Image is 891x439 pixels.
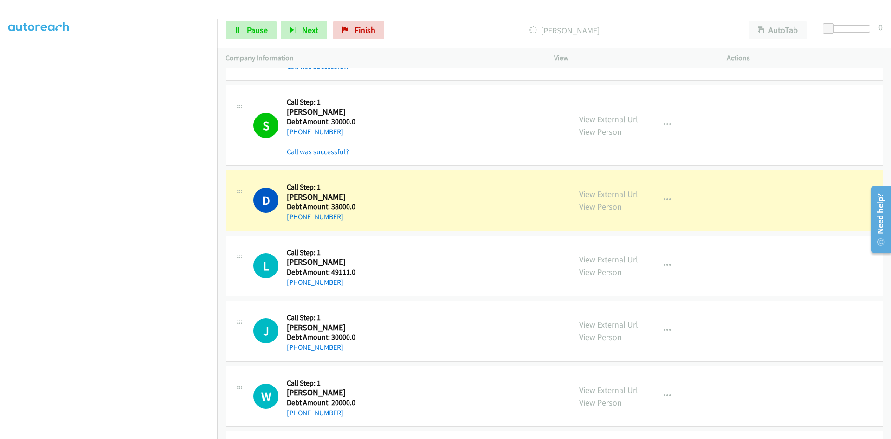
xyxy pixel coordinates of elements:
a: Finish [333,21,384,39]
a: [PHONE_NUMBER] [287,343,343,352]
h2: [PERSON_NAME] [287,257,354,268]
span: Next [302,25,318,35]
h5: Call Step: 1 [287,98,355,107]
a: Call was successful? [287,147,349,156]
h1: S [253,113,278,138]
a: View External Url [579,114,638,124]
p: Company Information [226,52,537,64]
h1: D [253,188,278,213]
div: The call is yet to be attempted [253,253,278,278]
p: Actions [727,52,883,64]
a: View External Url [579,189,638,199]
h1: J [253,318,278,343]
h2: [PERSON_NAME] [287,387,354,398]
div: The call is yet to be attempted [253,318,278,343]
a: View External Url [579,319,638,330]
button: AutoTab [749,21,807,39]
a: View External Url [579,385,638,395]
p: View [554,52,710,64]
a: [PHONE_NUMBER] [287,212,343,221]
a: View Person [579,332,622,342]
h5: Debt Amount: 38000.0 [287,202,355,211]
a: View Person [579,201,622,212]
h5: Debt Amount: 20000.0 [287,398,355,407]
a: [PHONE_NUMBER] [287,408,343,417]
a: View External Url [579,254,638,265]
h2: [PERSON_NAME] [287,192,354,203]
h2: [PERSON_NAME] [287,107,354,118]
a: View Person [579,397,622,408]
h2: [PERSON_NAME] [287,322,354,333]
h5: Call Step: 1 [287,248,355,257]
h1: L [253,253,278,278]
p: [PERSON_NAME] [397,24,732,37]
h5: Debt Amount: 30000.0 [287,333,355,342]
a: [PHONE_NUMBER] [287,127,343,136]
h5: Debt Amount: 49111.0 [287,268,355,277]
h5: Call Step: 1 [287,379,355,388]
button: Next [281,21,327,39]
span: Pause [247,25,268,35]
a: [PHONE_NUMBER] [287,278,343,287]
div: The call is yet to be attempted [253,384,278,409]
a: Pause [226,21,277,39]
h5: Call Step: 1 [287,313,355,322]
iframe: Resource Center [864,183,891,256]
h5: Debt Amount: 30000.0 [287,117,355,126]
a: View Person [579,267,622,277]
a: View Person [579,126,622,137]
h5: Call Step: 1 [287,183,355,192]
h1: W [253,384,278,409]
div: 0 [878,21,883,33]
span: Finish [355,25,375,35]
